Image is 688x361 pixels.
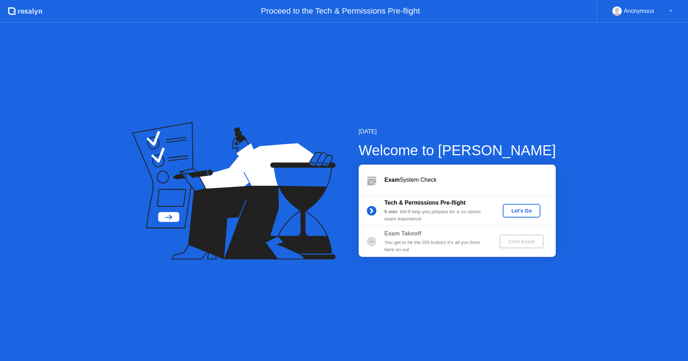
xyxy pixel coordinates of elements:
div: Start Exam [502,239,541,244]
div: Let's Go [506,208,537,214]
div: Anonymous [624,6,654,16]
b: Exam [384,177,400,183]
b: Tech & Permissions Pre-flight [384,200,465,206]
b: Exam Takeoff [384,230,421,236]
button: Let's Go [503,204,540,218]
div: You get to hit the GO button! It’s all you from here on out [384,239,488,254]
div: Welcome to [PERSON_NAME] [359,140,556,161]
div: : We’ll help you prepare for a no-stress exam experience [384,208,488,223]
div: [DATE] [359,127,556,136]
button: Start Exam [500,235,544,248]
b: 5 min [384,209,397,214]
div: ▼ [669,6,673,16]
div: System Check [384,176,556,184]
